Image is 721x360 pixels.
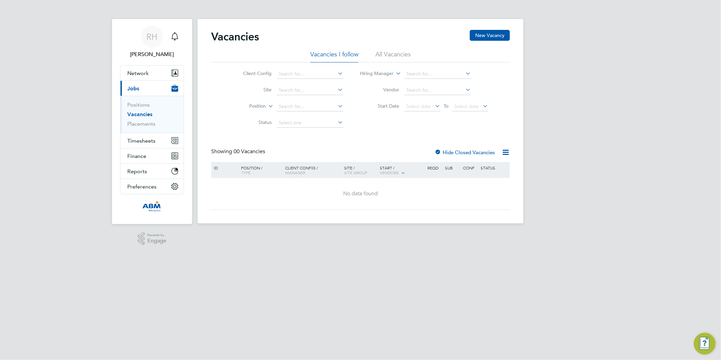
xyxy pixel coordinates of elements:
[285,170,305,175] span: Manager
[360,87,400,93] label: Vendor
[277,69,344,79] input: Search for...
[127,168,147,175] span: Reports
[310,50,358,62] li: Vacancies I follow
[120,50,184,58] span: Rea Hill
[211,30,259,43] h2: Vacancies
[455,103,479,109] span: Select date
[355,70,394,77] label: Hiring Manager
[127,153,146,159] span: Finance
[277,102,344,111] input: Search for...
[444,162,461,174] div: Sub
[147,238,166,244] span: Engage
[277,118,344,128] input: Select one
[470,30,510,41] button: New Vacancy
[127,111,152,118] a: Vacancies
[127,102,150,108] a: Positions
[121,164,184,179] button: Reports
[127,138,155,144] span: Timesheets
[435,149,495,156] label: Hide Closed Vacancies
[236,162,283,178] div: Position /
[212,162,236,174] div: ID
[212,190,509,197] div: No data found
[380,170,399,175] span: Vendors
[360,103,400,109] label: Start Date
[694,333,716,355] button: Engage Resource Center
[121,81,184,96] button: Jobs
[147,32,158,41] span: RH
[127,70,149,76] span: Network
[138,232,167,245] a: Powered byEngage
[211,148,266,155] div: Showing
[234,148,265,155] span: 00 Vacancies
[147,232,166,238] span: Powered by
[121,96,184,133] div: Jobs
[112,19,192,224] nav: Main navigation
[426,162,443,174] div: Reqd
[120,26,184,58] a: RH[PERSON_NAME]
[343,162,378,178] div: Site /
[127,85,139,92] span: Jobs
[378,162,426,179] div: Start /
[461,162,479,174] div: Conf
[407,103,431,109] span: Select date
[121,179,184,194] button: Preferences
[120,201,184,212] a: Go to home page
[241,170,251,175] span: Type
[233,119,272,125] label: Status
[442,102,451,110] span: To
[121,148,184,163] button: Finance
[121,133,184,148] button: Timesheets
[283,162,343,178] div: Client Config /
[404,69,471,79] input: Search for...
[375,50,411,62] li: All Vacancies
[142,201,162,212] img: abm-technical-logo-retina.png
[345,170,368,175] span: Site Group
[404,86,471,95] input: Search for...
[233,87,272,93] label: Site
[227,103,266,110] label: Position
[479,162,509,174] div: Status
[127,183,156,190] span: Preferences
[121,66,184,80] button: Network
[277,86,344,95] input: Search for...
[127,121,155,127] a: Placements
[233,70,272,76] label: Client Config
